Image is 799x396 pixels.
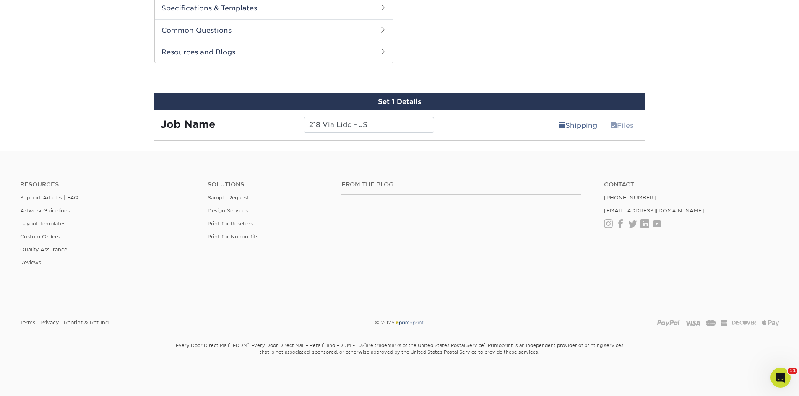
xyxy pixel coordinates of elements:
sup: ® [323,342,324,347]
div: Creating Print-Ready Files [17,237,141,246]
div: Shipping Information and Services [17,252,141,261]
img: Primoprint [395,319,424,326]
div: Recent messageJenM avatarAvery avatarBrent avatarPrimoprint•Just now [8,113,159,154]
img: Brent avatar [23,138,33,148]
sup: ® [484,342,485,347]
div: • Just now [68,132,96,141]
div: Send us a messageWe'll be back online in 1 hour [8,158,159,190]
a: Support Articles | FAQ [20,194,78,201]
button: Search for help [12,198,156,215]
div: Recent message [17,120,151,129]
h4: Resources [20,181,195,188]
a: Custom Orders [20,233,60,240]
img: Profile image for Brent [90,13,107,30]
a: Sample Request [208,194,249,201]
img: Profile image for JenM [122,13,138,30]
a: Print for Nonprofits [208,233,258,240]
div: Shipping Information and Services [12,249,156,264]
span: Home [18,282,37,288]
div: Print Order Status [17,221,141,230]
sup: ® [247,342,249,347]
div: Primoprint [35,132,66,141]
a: Layout Templates [20,220,65,227]
span: Messages [70,282,99,288]
a: Artwork Guidelines [20,207,70,214]
a: Quality Assurance [20,246,67,253]
a: Terms [20,316,35,329]
iframe: To enrich screen reader interactions, please activate Accessibility in Grammarly extension settings [770,368,791,388]
a: Reprint & Refund [64,316,109,329]
iframe: Google Customer Reviews [2,370,71,393]
span: 11 [788,368,797,374]
button: Help [112,261,168,295]
input: Enter a job name [304,117,434,133]
div: Set 1 Details [154,93,645,110]
h2: Common Questions [155,19,393,41]
p: Hi [PERSON_NAME] 👋 [17,60,151,88]
a: Print for Resellers [208,220,253,227]
div: We'll be back online in 1 hour [17,174,140,183]
a: [EMAIL_ADDRESS][DOMAIN_NAME] [604,207,704,214]
h2: Resources and Blogs [155,41,393,63]
div: Print Order Status [12,218,156,233]
span: shipping [559,122,565,129]
div: JenM avatarAvery avatarBrent avatarPrimoprint•Just now [9,125,159,153]
a: Reviews [20,259,41,266]
a: Privacy [40,316,59,329]
a: Design Services [208,207,248,214]
img: Profile image for Avery [106,13,122,30]
a: Contact [604,181,779,188]
div: © 2025 [271,316,528,329]
div: Close [144,13,159,28]
sup: ® [229,342,230,347]
small: Every Door Direct Mail , EDDM , Every Door Direct Mail – Retail , and EDDM PLUS are trademarks of... [154,339,645,376]
img: logo [17,17,73,29]
p: How can we help? [17,88,151,102]
h4: Solutions [208,181,329,188]
strong: Job Name [161,118,215,130]
a: Shipping [553,117,603,134]
img: JenM avatar [20,132,30,142]
img: Avery avatar [16,138,26,148]
button: Messages [56,261,112,295]
a: Files [605,117,639,134]
span: Help [133,282,146,288]
a: [PHONE_NUMBER] [604,194,656,201]
div: Creating Print-Ready Files [12,233,156,249]
div: Send us a message [17,165,140,174]
sup: ® [364,342,366,347]
h4: From the Blog [341,181,581,188]
span: files [610,122,617,129]
span: Search for help [17,202,68,211]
